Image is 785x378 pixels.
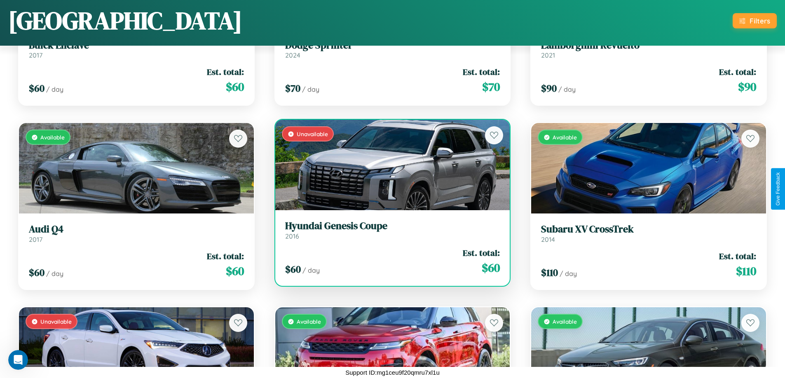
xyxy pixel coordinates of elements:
[719,66,756,78] span: Est. total:
[297,318,321,325] span: Available
[8,350,28,370] iframe: Intercom live chat
[541,51,555,59] span: 2021
[46,269,63,278] span: / day
[29,51,42,59] span: 2017
[29,235,42,243] span: 2017
[285,220,500,232] h3: Hyundai Genesis Coupe
[302,266,320,274] span: / day
[285,51,300,59] span: 2024
[297,130,328,137] span: Unavailable
[541,223,756,243] a: Subaru XV CrossTrek2014
[226,263,244,279] span: $ 60
[560,269,577,278] span: / day
[736,263,756,279] span: $ 110
[40,134,65,141] span: Available
[8,4,242,37] h1: [GEOGRAPHIC_DATA]
[463,247,500,259] span: Est. total:
[29,81,45,95] span: $ 60
[463,66,500,78] span: Est. total:
[541,39,756,51] h3: Lamborghini Revuelto
[285,220,500,240] a: Hyundai Genesis Coupe2016
[733,13,777,28] button: Filters
[226,79,244,95] span: $ 60
[302,85,319,93] span: / day
[482,260,500,276] span: $ 60
[775,172,781,206] div: Give Feedback
[285,39,500,60] a: Dodge Sprinter2024
[207,250,244,262] span: Est. total:
[29,266,45,279] span: $ 60
[541,235,555,243] span: 2014
[558,85,576,93] span: / day
[553,134,577,141] span: Available
[285,232,299,240] span: 2016
[285,81,300,95] span: $ 70
[29,39,244,51] h3: Buick Enclave
[285,39,500,51] h3: Dodge Sprinter
[553,318,577,325] span: Available
[46,85,63,93] span: / day
[285,262,301,276] span: $ 60
[750,16,770,25] div: Filters
[29,223,244,243] a: Audi Q42017
[29,223,244,235] h3: Audi Q4
[738,79,756,95] span: $ 90
[40,318,72,325] span: Unavailable
[719,250,756,262] span: Est. total:
[29,39,244,60] a: Buick Enclave2017
[541,39,756,60] a: Lamborghini Revuelto2021
[482,79,500,95] span: $ 70
[541,223,756,235] h3: Subaru XV CrossTrek
[345,367,439,378] p: Support ID: mg1ceu9f20qmru7xl1u
[541,266,558,279] span: $ 110
[541,81,557,95] span: $ 90
[207,66,244,78] span: Est. total:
